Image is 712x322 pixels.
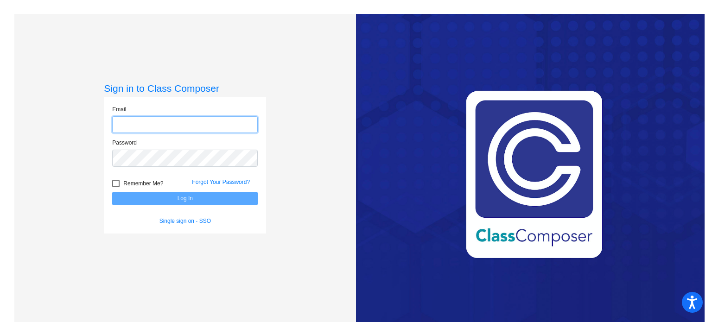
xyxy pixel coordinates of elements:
[123,178,163,189] span: Remember Me?
[112,139,137,147] label: Password
[159,218,211,224] a: Single sign on - SSO
[112,105,126,114] label: Email
[112,192,258,205] button: Log In
[192,179,250,185] a: Forgot Your Password?
[104,82,266,94] h3: Sign in to Class Composer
